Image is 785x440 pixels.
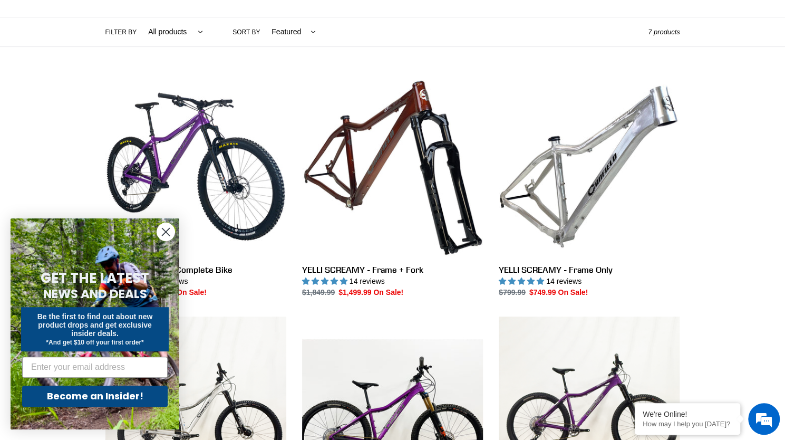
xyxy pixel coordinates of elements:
[37,312,153,338] span: Be the first to find out about new product drops and get exclusive insider deals.
[22,386,168,407] button: Become an Insider!
[643,410,732,418] div: We're Online!
[22,357,168,378] input: Enter your email address
[46,339,143,346] span: *And get $10 off your first order*
[643,420,732,428] p: How may I help you today?
[105,27,137,37] label: Filter by
[41,269,149,288] span: GET THE LATEST
[157,223,175,241] button: Close dialog
[43,285,147,302] span: NEWS AND DEALS
[648,28,680,36] span: 7 products
[232,27,260,37] label: Sort by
